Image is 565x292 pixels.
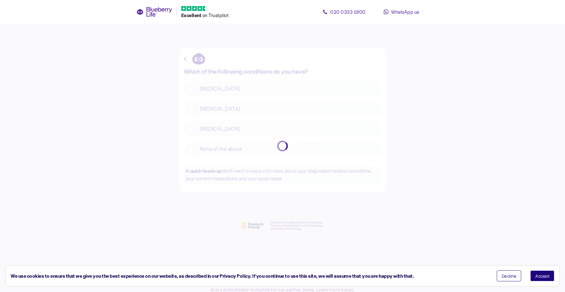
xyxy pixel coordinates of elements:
[330,9,365,15] span: 020 0333 1800
[181,12,202,18] span: Excellent ️
[530,270,554,281] button: Accept cookies
[317,6,372,18] a: 020 0333 1800
[497,270,521,281] button: Decline cookies
[391,9,419,15] span: WhatsApp us
[502,274,517,278] span: Decline
[535,274,549,278] span: Accept
[202,12,229,18] span: on Trustpilot
[374,6,429,18] a: WhatsApp us
[11,272,488,280] div: We use cookies to ensure that we give you the best experience on our website, as described in our...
